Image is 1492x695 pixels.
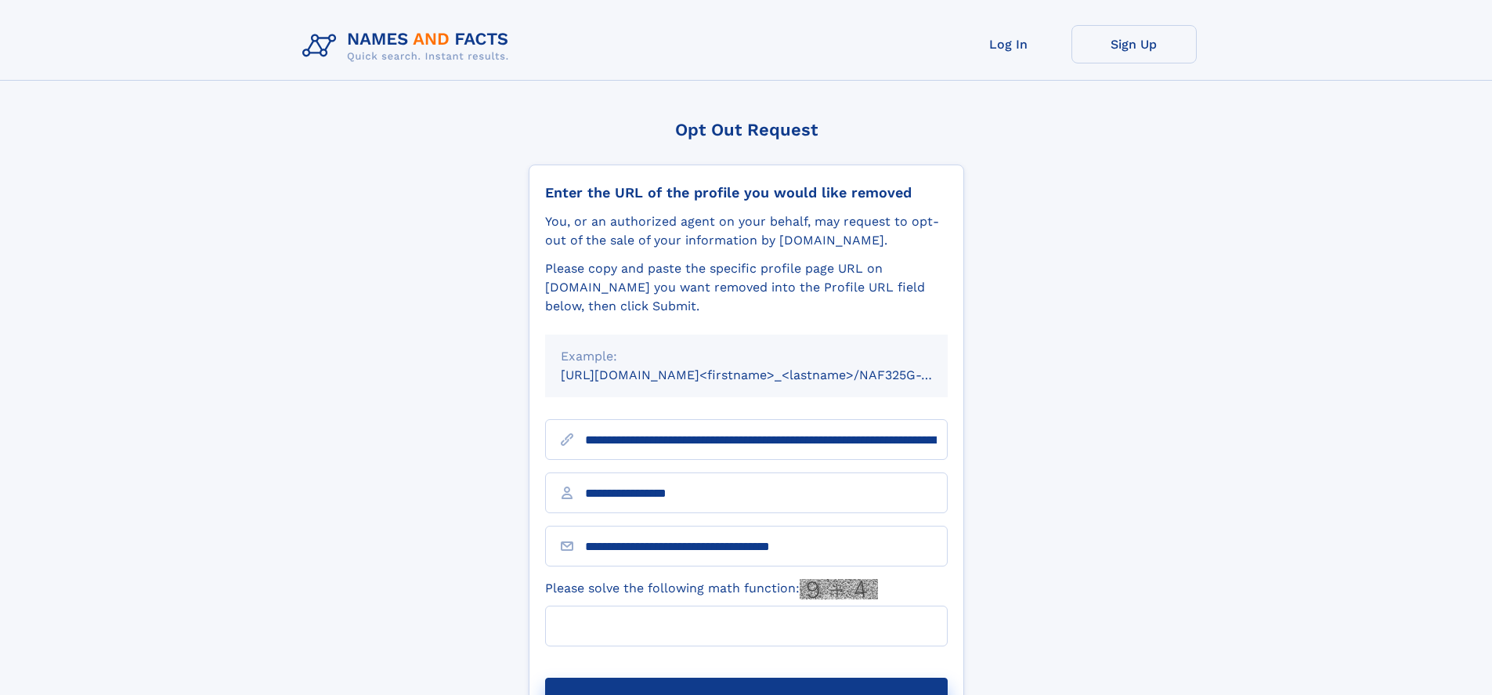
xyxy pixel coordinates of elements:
[561,347,932,366] div: Example:
[545,212,948,250] div: You, or an authorized agent on your behalf, may request to opt-out of the sale of your informatio...
[545,184,948,201] div: Enter the URL of the profile you would like removed
[296,25,522,67] img: Logo Names and Facts
[1071,25,1197,63] a: Sign Up
[561,367,977,382] small: [URL][DOMAIN_NAME]<firstname>_<lastname>/NAF325G-xxxxxxxx
[529,120,964,139] div: Opt Out Request
[946,25,1071,63] a: Log In
[545,259,948,316] div: Please copy and paste the specific profile page URL on [DOMAIN_NAME] you want removed into the Pr...
[545,579,878,599] label: Please solve the following math function:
